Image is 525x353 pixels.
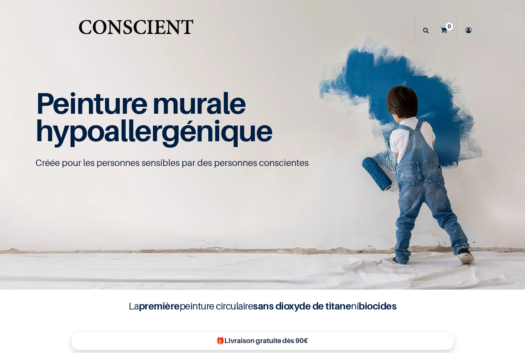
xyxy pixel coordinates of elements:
b: sans dioxyde de titane [253,300,351,312]
a: 0 [435,17,457,44]
b: 🎁Livraison gratuite dès 90€ [216,337,308,345]
sup: 0 [446,23,453,30]
img: Conscient [77,15,195,45]
h4: La peinture circulaire ni [110,299,415,313]
span: Peinture murale [35,85,246,121]
b: biocides [359,300,396,312]
b: première [139,300,180,312]
a: Logo of Conscient [77,15,195,45]
p: Créée pour les personnes sensibles par des personnes conscientes [35,157,490,169]
span: hypoallergénique [35,113,272,148]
